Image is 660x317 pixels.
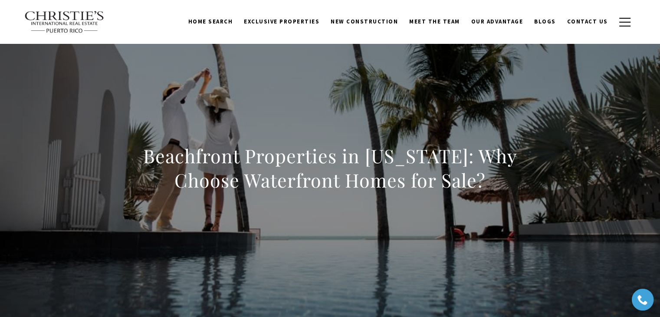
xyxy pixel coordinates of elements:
[183,13,239,30] a: Home Search
[24,11,105,33] img: Christie's International Real Estate text transparent background
[471,18,523,25] span: Our Advantage
[325,13,404,30] a: New Construction
[238,13,325,30] a: Exclusive Properties
[529,13,561,30] a: Blogs
[139,144,522,192] h1: Beachfront Properties in [US_STATE]: Why Choose Waterfront Homes for Sale?
[331,18,398,25] span: New Construction
[534,18,556,25] span: Blogs
[466,13,529,30] a: Our Advantage
[244,18,319,25] span: Exclusive Properties
[404,13,466,30] a: Meet the Team
[567,18,608,25] span: Contact Us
